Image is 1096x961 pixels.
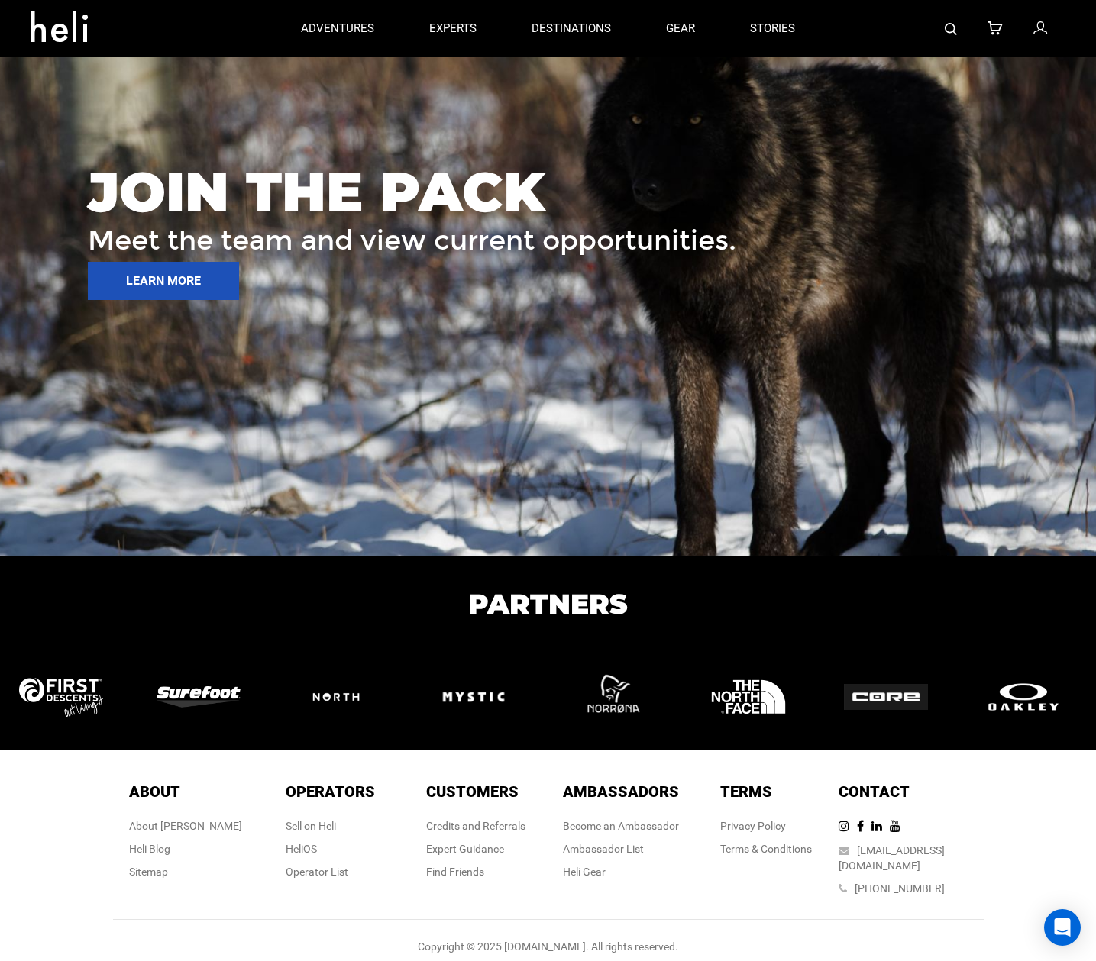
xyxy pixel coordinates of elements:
[839,782,910,801] span: Contact
[855,882,945,895] a: [PHONE_NUMBER]
[129,782,180,801] span: About
[720,820,786,832] a: Privacy Policy
[426,864,525,879] div: Find Friends
[720,782,772,801] span: Terms
[563,782,679,801] span: Ambassadors
[429,21,477,37] p: experts
[844,684,943,710] img: logo
[19,678,118,717] img: logo
[129,843,170,855] a: Heli Blog
[129,864,242,879] div: Sitemap
[720,843,812,855] a: Terms & Conditions
[426,782,519,801] span: Customers
[286,782,375,801] span: Operators
[569,655,668,739] img: logo
[532,21,611,37] p: destinations
[157,686,256,707] img: logo
[945,23,957,35] img: search-bar-icon.svg
[432,655,531,739] img: logo
[563,841,679,856] div: Ambassador List
[88,262,1085,300] a: LEARN MORE
[88,227,1085,254] p: Meet the team and view current opportunities.
[1044,909,1081,946] div: Open Intercom Messenger
[426,820,525,832] a: Credits and Referrals
[563,866,606,878] a: Heli Gear
[426,843,504,855] a: Expert Guidance
[88,164,1085,219] h1: JOIN THE PACK
[563,820,679,832] a: Become an Ambassador
[129,818,242,834] div: About [PERSON_NAME]
[88,262,239,300] button: LEARN MORE
[706,655,806,739] img: logo
[294,675,393,719] img: logo
[839,844,945,872] a: [EMAIL_ADDRESS][DOMAIN_NAME]
[286,818,375,834] div: Sell on Heli
[286,843,317,855] a: HeliOS
[981,680,1081,714] img: logo
[301,21,374,37] p: adventures
[113,939,984,954] div: Copyright © 2025 [DOMAIN_NAME]. All rights reserved.
[286,864,375,879] div: Operator List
